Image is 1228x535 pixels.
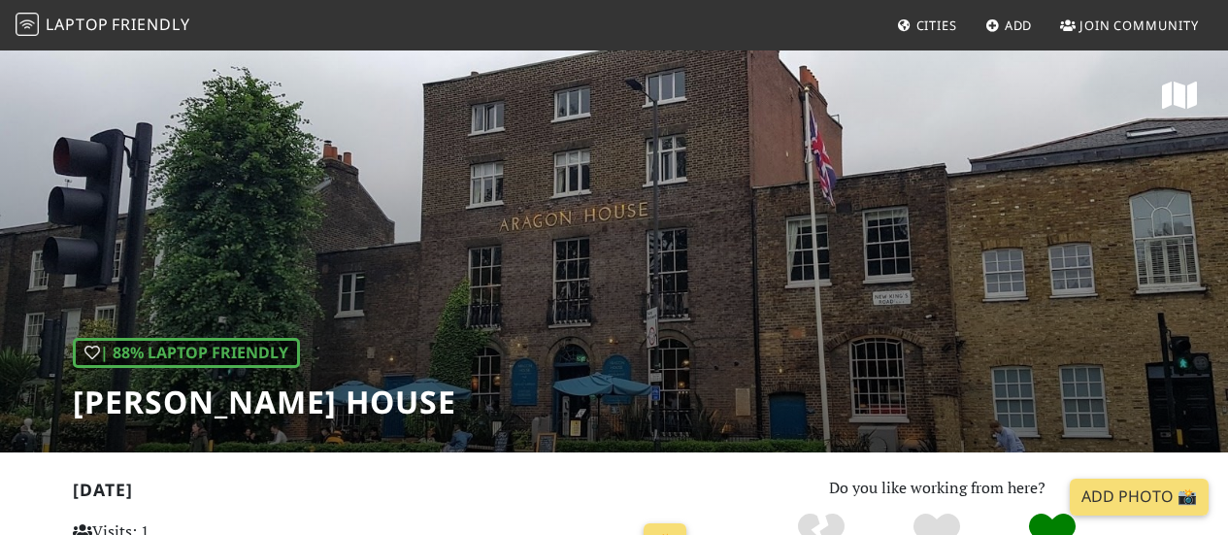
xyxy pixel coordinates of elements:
[46,14,109,35] span: Laptop
[16,9,190,43] a: LaptopFriendly LaptopFriendly
[73,338,300,369] div: | 88% Laptop Friendly
[1052,8,1207,43] a: Join Community
[978,8,1041,43] a: Add
[73,384,456,420] h1: [PERSON_NAME] House
[718,476,1156,501] p: Do you like working from here?
[1079,17,1199,34] span: Join Community
[1005,17,1033,34] span: Add
[112,14,189,35] span: Friendly
[16,13,39,36] img: LaptopFriendly
[73,480,695,508] h2: [DATE]
[1070,479,1209,516] a: Add Photo 📸
[889,8,965,43] a: Cities
[916,17,957,34] span: Cities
